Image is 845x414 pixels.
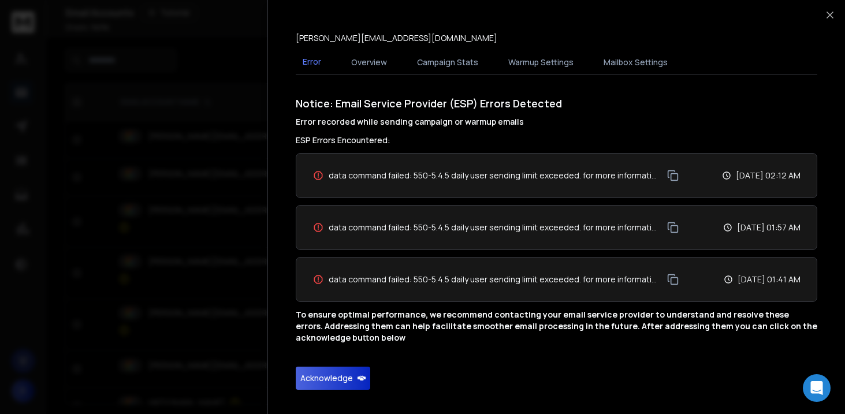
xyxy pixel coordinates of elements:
[296,367,370,390] button: Acknowledge
[329,274,661,285] span: data command failed: 550-5.4.5 daily user sending limit exceeded. for more information on gmail 5...
[296,135,817,146] h3: ESP Errors Encountered:
[736,170,801,181] p: [DATE] 02:12 AM
[501,50,580,75] button: Warmup Settings
[296,32,497,44] p: [PERSON_NAME][EMAIL_ADDRESS][DOMAIN_NAME]
[737,222,801,233] p: [DATE] 01:57 AM
[296,49,328,76] button: Error
[296,116,817,128] h4: Error recorded while sending campaign or warmup emails
[597,50,675,75] button: Mailbox Settings
[329,222,661,233] span: data command failed: 550-5.4.5 daily user sending limit exceeded. for more information on gmail 5...
[329,170,661,181] span: data command failed: 550-5.4.5 daily user sending limit exceeded. for more information on gmail 5...
[410,50,485,75] button: Campaign Stats
[738,274,801,285] p: [DATE] 01:41 AM
[344,50,394,75] button: Overview
[296,309,817,344] p: To ensure optimal performance, we recommend contacting your email service provider to understand ...
[803,374,831,402] div: Open Intercom Messenger
[296,95,817,128] h1: Notice: Email Service Provider (ESP) Errors Detected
